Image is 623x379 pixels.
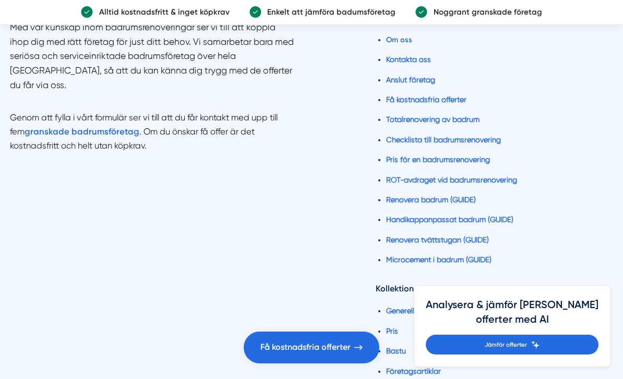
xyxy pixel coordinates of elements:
a: Pris för en badrumsrenovering [386,155,490,164]
h4: Kollektioner [376,282,613,299]
a: ROT-avdraget vid badrumsrenovering [386,176,517,184]
a: Anslut företag [386,76,435,84]
a: granskade badrumsföretag [25,127,139,137]
section: Med vår kunskap inom badrumsrenoveringar ser vi till att koppla ihop dig med rätt företag för jus... [10,20,295,97]
a: Renovera tvättstugan (GUIDE) [386,236,489,244]
a: Få kostnadsfria offerter [244,332,379,363]
a: Om oss [386,35,412,44]
a: Bastu [386,347,406,355]
a: Jämför offerter [426,335,598,354]
a: Pris [386,327,398,335]
p: Noggrant granskade företag [427,6,542,18]
span: Få kostnadsfria offerter [260,340,351,354]
a: Checklista till badrumsrenovering [386,136,501,144]
p: Genom att fylla i vårt formulär ser vi till att du får kontakt med upp till fem . Om du önskar få... [10,97,295,153]
strong: granskade badrumsföretag [25,126,139,137]
a: Handikappanpassat badrum (GUIDE) [386,215,513,224]
a: Företagsartiklar [386,367,441,375]
span: Jämför offerter [485,340,527,349]
a: Totalrenovering av badrum [386,115,480,124]
a: Renovera badrum (GUIDE) [386,195,476,204]
p: Enkelt att jämföra badumsföretag [261,6,396,18]
a: Kontakta oss [386,55,431,64]
p: Alltid kostnadsfritt & inget köpkrav [93,6,229,18]
a: Generellt [386,307,417,315]
h4: Analysera & jämför [PERSON_NAME] offerter med AI [426,298,598,335]
a: Microcement i badrum (GUIDE) [386,255,492,264]
a: Få kostnadsfria offerter [386,95,466,104]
